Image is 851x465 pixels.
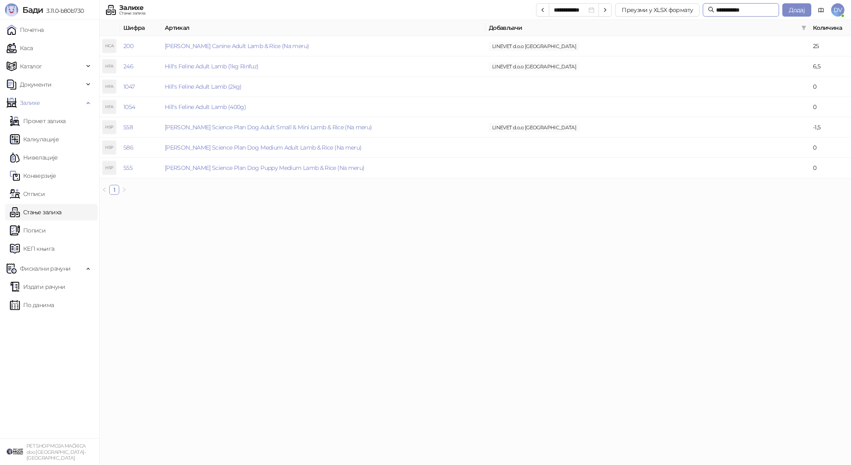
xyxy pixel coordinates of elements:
[161,77,486,97] td: Hill's Feline Adult Lamb (2kg)
[20,94,40,111] span: Залихе
[810,56,851,77] td: 6,5
[782,3,811,17] button: Додај
[161,56,486,77] td: Hill's Feline Adult Lamb (1kg Rinfuz)
[789,6,805,14] span: Додај
[103,121,116,134] div: HSP
[103,161,116,174] div: HSP
[10,204,61,220] a: Стање залиха
[99,185,109,195] button: left
[10,222,46,239] a: Пописи
[5,3,18,17] img: Logo
[831,3,844,17] span: DV
[122,187,127,192] span: right
[10,279,65,295] a: Издати рачуни
[119,5,145,11] div: Залихе
[810,77,851,97] td: 0
[110,185,119,194] a: 1
[123,124,133,131] a: 558
[161,117,486,138] td: Hill's Science Plan Dog Adult Small & Mini Lamb & Rice (Na meru)
[161,138,486,158] td: Hill's Science Plan Dog Medium Adult Lamb & Rice (Na meru)
[489,62,579,71] span: LINEVET d.o.o [GEOGRAPHIC_DATA]
[103,80,116,93] div: HFA
[123,63,133,70] a: 246
[10,167,56,184] a: Конверзије
[810,138,851,158] td: 0
[161,158,486,178] td: Hill's Science Plan Dog Puppy Medium Lamb & Rice (Na meru)
[10,240,54,257] a: КЕП књига
[20,58,42,75] span: Каталог
[7,40,33,56] a: Каса
[103,60,116,73] div: HFA
[165,124,372,131] a: [PERSON_NAME] Science Plan Dog Adult Small & Mini Lamb & Rice (Na meru)
[20,260,70,277] span: Фискални рачуни
[7,22,44,38] a: Почетна
[810,97,851,117] td: 0
[119,11,145,15] div: Стање залиха
[123,83,135,90] a: 1047
[103,100,116,114] div: HFA
[165,42,309,50] a: [PERSON_NAME] Canine Adult Lamb & Rice (Na meru)
[165,83,242,90] a: Hill's Feline Adult Lamb (2kg)
[489,123,579,132] span: LINEVET d.o.o [GEOGRAPHIC_DATA]
[800,22,808,34] span: filter
[102,187,107,192] span: left
[165,63,258,70] a: Hill's Feline Adult Lamb (1kg Rinfuz)
[119,185,129,195] button: right
[486,20,810,36] th: Добављачи
[810,20,851,36] th: Количина
[7,443,23,460] img: 64x64-companyLogo-9f44b8df-f022-41eb-b7d6-300ad218de09.png
[20,76,51,93] span: Документи
[810,158,851,178] td: 0
[489,42,579,51] span: LINEVET d.o.o [GEOGRAPHIC_DATA]
[810,117,851,138] td: -1,5
[120,20,161,36] th: Шифра
[103,39,116,53] div: HCA
[161,97,486,117] td: Hill's Feline Adult Lamb (400g)
[165,144,361,151] a: [PERSON_NAME] Science Plan Dog Medium Adult Lamb & Rice (Na meru)
[10,149,58,166] a: Нивелације
[123,42,133,50] a: 200
[26,443,86,461] small: PET SHOP MOJA MAČKICA doo [GEOGRAPHIC_DATA]-[GEOGRAPHIC_DATA]
[801,25,806,30] span: filter
[165,164,364,172] a: [PERSON_NAME] Science Plan Dog Puppy Medium Lamb & Rice (Na meru)
[489,23,798,32] span: Добављачи
[109,185,119,195] li: 1
[10,186,45,202] a: Отписи
[10,297,54,313] a: По данима
[119,185,129,195] li: Следећа страна
[161,20,486,36] th: Артикал
[123,144,133,151] a: 586
[165,103,246,111] a: Hill's Feline Adult Lamb (400g)
[615,3,700,17] button: Преузми у XLSX формату
[810,36,851,56] td: 25
[10,131,59,148] a: Калкулације
[123,164,132,172] a: 555
[123,103,135,111] a: 1054
[815,3,828,17] a: Документација
[103,141,116,154] div: HSP
[22,5,43,15] span: Бади
[99,185,109,195] li: Претходна страна
[10,113,66,129] a: Промет залиха
[43,7,84,15] span: 3.11.0-b80b730
[161,36,486,56] td: Hill's Canine Adult Lamb & Rice (Na meru)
